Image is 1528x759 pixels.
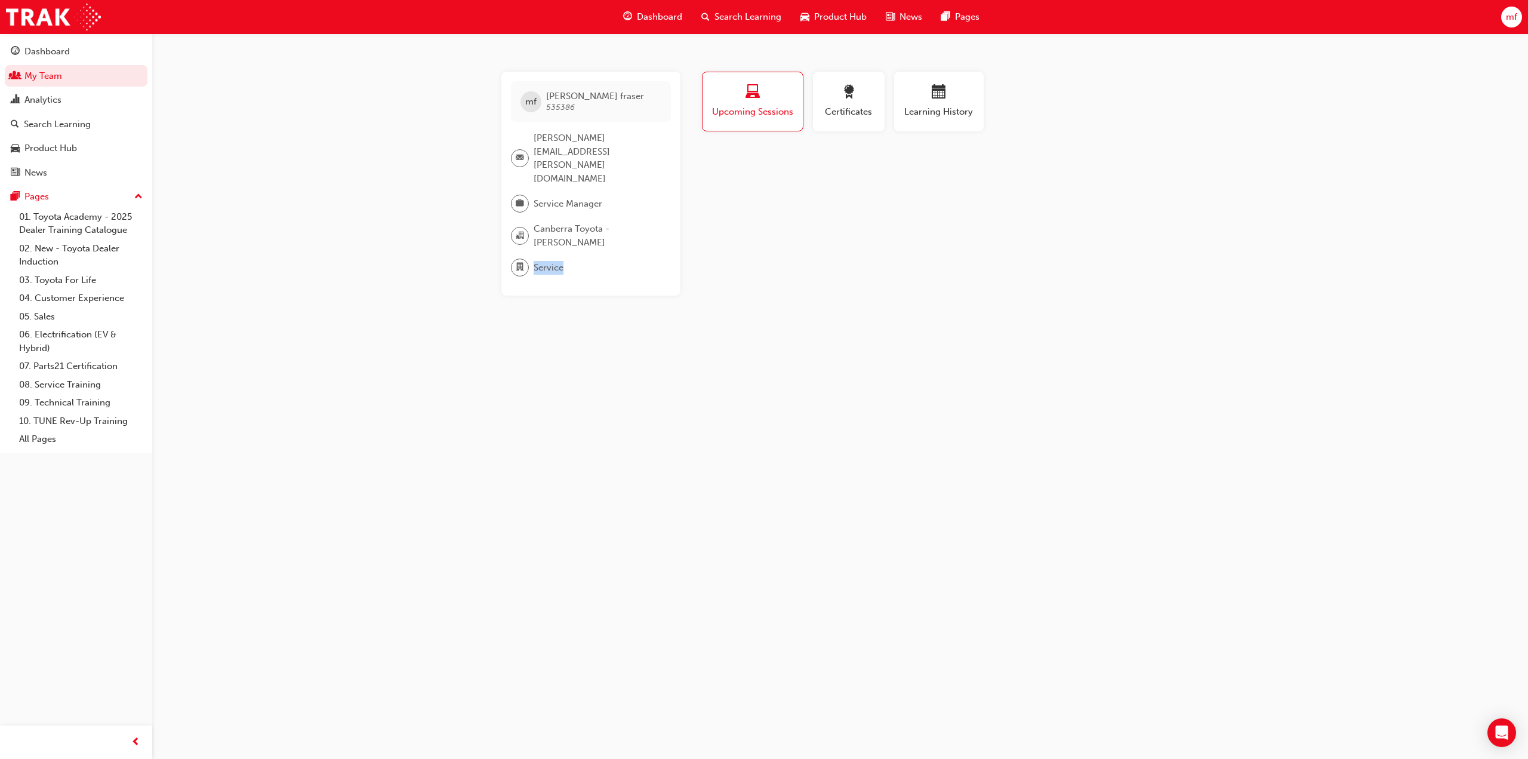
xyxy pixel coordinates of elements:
span: email-icon [516,150,524,166]
a: 01. Toyota Academy - 2025 Dealer Training Catalogue [14,208,147,239]
div: Product Hub [24,142,77,155]
span: mf [1506,10,1517,24]
span: pages-icon [11,192,20,202]
span: Canberra Toyota - [PERSON_NAME] [534,222,661,249]
span: chart-icon [11,95,20,106]
span: search-icon [701,10,710,24]
a: 08. Service Training [14,376,147,394]
span: Pages [955,10,979,24]
span: people-icon [11,71,20,82]
span: Certificates [822,105,876,119]
span: Search Learning [714,10,781,24]
span: Product Hub [814,10,867,24]
span: mf [525,95,537,109]
a: car-iconProduct Hub [791,5,876,29]
span: guage-icon [11,47,20,57]
a: 05. Sales [14,308,147,326]
button: Upcoming Sessions [702,72,803,131]
span: calendar-icon [932,85,946,101]
a: 06. Electrification (EV & Hybrid) [14,325,147,357]
span: Upcoming Sessions [711,105,794,119]
span: Service Manager [534,197,602,211]
span: 535386 [546,102,575,112]
a: 09. Technical Training [14,394,147,412]
div: Search Learning [24,118,91,131]
a: Dashboard [5,41,147,63]
span: search-icon [11,119,19,130]
span: briefcase-icon [516,196,524,211]
a: My Team [5,65,147,87]
span: department-icon [516,260,524,275]
button: mf [1501,7,1522,27]
span: news-icon [11,168,20,179]
a: 02. New - Toyota Dealer Induction [14,239,147,271]
div: News [24,166,47,180]
a: 07. Parts21 Certification [14,357,147,376]
span: car-icon [800,10,809,24]
span: News [899,10,922,24]
a: All Pages [14,430,147,448]
span: pages-icon [941,10,950,24]
span: laptop-icon [745,85,760,101]
span: car-icon [11,143,20,154]
a: Analytics [5,89,147,111]
span: Learning History [903,105,975,119]
a: 03. Toyota For Life [14,271,147,290]
span: guage-icon [623,10,632,24]
a: guage-iconDashboard [614,5,692,29]
button: Certificates [813,72,885,131]
a: 04. Customer Experience [14,289,147,308]
div: Analytics [24,93,61,107]
span: up-icon [134,189,143,205]
a: pages-iconPages [932,5,989,29]
div: Pages [24,190,49,204]
a: search-iconSearch Learning [692,5,791,29]
a: News [5,162,147,184]
span: organisation-icon [516,228,524,244]
span: [PERSON_NAME] fraser [546,91,644,102]
span: Service [534,261,563,275]
button: DashboardMy TeamAnalyticsSearch LearningProduct HubNews [5,38,147,186]
span: Dashboard [637,10,682,24]
span: award-icon [842,85,856,101]
span: prev-icon [131,735,140,750]
div: Dashboard [24,45,70,59]
button: Pages [5,186,147,208]
a: Search Learning [5,113,147,136]
button: Learning History [894,72,984,131]
img: Trak [6,4,101,30]
a: news-iconNews [876,5,932,29]
span: [PERSON_NAME][EMAIL_ADDRESS][PERSON_NAME][DOMAIN_NAME] [534,131,661,185]
a: Product Hub [5,137,147,159]
a: 10. TUNE Rev-Up Training [14,412,147,431]
div: Open Intercom Messenger [1487,718,1516,747]
span: news-icon [886,10,895,24]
